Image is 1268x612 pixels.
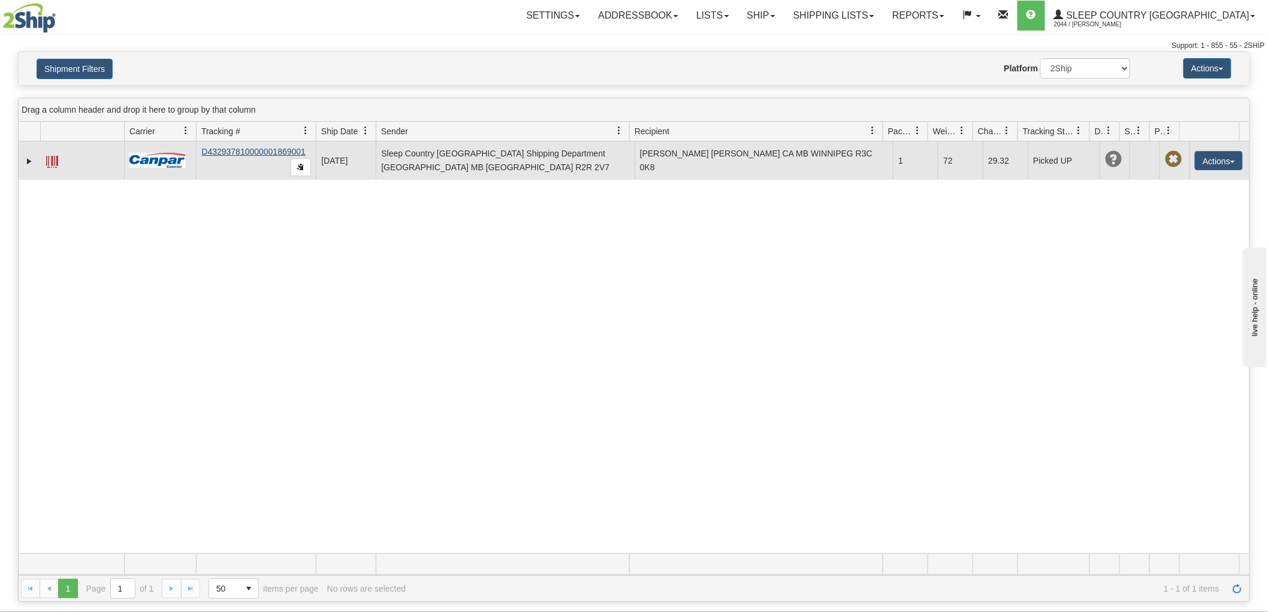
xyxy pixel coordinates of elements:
span: select [239,579,258,598]
a: Weight filter column settings [952,120,973,141]
a: Addressbook [589,1,687,31]
td: 72 [938,141,983,180]
a: Lists [687,1,738,31]
span: Pickup Status [1155,125,1165,137]
div: No rows are selected [327,584,406,593]
a: Ship [738,1,784,31]
span: Page sizes drop down [209,578,259,599]
button: Copy to clipboard [291,158,311,176]
a: Charge filter column settings [997,120,1018,141]
span: Sender [381,125,408,137]
a: Shipment Issues filter column settings [1129,120,1149,141]
iframe: chat widget [1240,245,1267,367]
button: Shipment Filters [37,59,113,79]
a: Reports [883,1,953,31]
span: Sleep Country [GEOGRAPHIC_DATA] [1064,10,1249,20]
span: Weight [933,125,958,137]
span: Shipment Issues [1125,125,1135,137]
span: 2044 / [PERSON_NAME] [1054,19,1144,31]
div: live help - online [9,10,111,19]
span: Page 1 [58,579,77,598]
span: Page of 1 [86,578,154,599]
td: Picked UP [1028,141,1100,180]
div: grid grouping header [19,98,1249,122]
button: Actions [1195,151,1243,170]
td: Sleep Country [GEOGRAPHIC_DATA] Shipping Department [GEOGRAPHIC_DATA] MB [GEOGRAPHIC_DATA] R2R 2V7 [376,141,635,180]
a: Sleep Country [GEOGRAPHIC_DATA] 2044 / [PERSON_NAME] [1045,1,1264,31]
span: Recipient [635,125,669,137]
span: 50 [216,583,232,595]
td: 29.32 [983,141,1028,180]
a: Packages filter column settings [907,120,928,141]
div: Support: 1 - 855 - 55 - 2SHIP [3,41,1265,51]
span: Packages [888,125,913,137]
img: 14 - Canpar [129,153,186,168]
td: [PERSON_NAME] [PERSON_NAME] CA MB WINNIPEG R3C 0K8 [635,141,893,180]
span: Unknown [1105,151,1122,168]
span: Ship Date [321,125,358,137]
a: D432937810000001869001 [201,147,306,156]
span: Delivery Status [1095,125,1105,137]
label: Platform [1004,62,1038,74]
a: Tracking Status filter column settings [1069,120,1089,141]
a: Label [46,150,58,170]
a: Expand [23,155,35,167]
span: Tracking Status [1023,125,1075,137]
a: Pickup Status filter column settings [1159,120,1179,141]
a: Sender filter column settings [609,120,629,141]
a: Tracking # filter column settings [295,120,316,141]
span: 1 - 1 of 1 items [414,584,1219,593]
span: items per page [209,578,319,599]
a: Refresh [1228,579,1247,598]
td: 1 [893,141,938,180]
input: Page 1 [111,579,135,598]
td: [DATE] [316,141,376,180]
span: Pickup Not Assigned [1165,151,1182,168]
span: Tracking # [201,125,240,137]
span: Carrier [129,125,155,137]
a: Carrier filter column settings [176,120,196,141]
a: Shipping lists [784,1,883,31]
a: Ship Date filter column settings [355,120,376,141]
a: Recipient filter column settings [862,120,883,141]
img: logo2044.jpg [3,3,56,33]
button: Actions [1184,58,1231,79]
span: Charge [978,125,1003,137]
a: Delivery Status filter column settings [1099,120,1119,141]
a: Settings [517,1,589,31]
